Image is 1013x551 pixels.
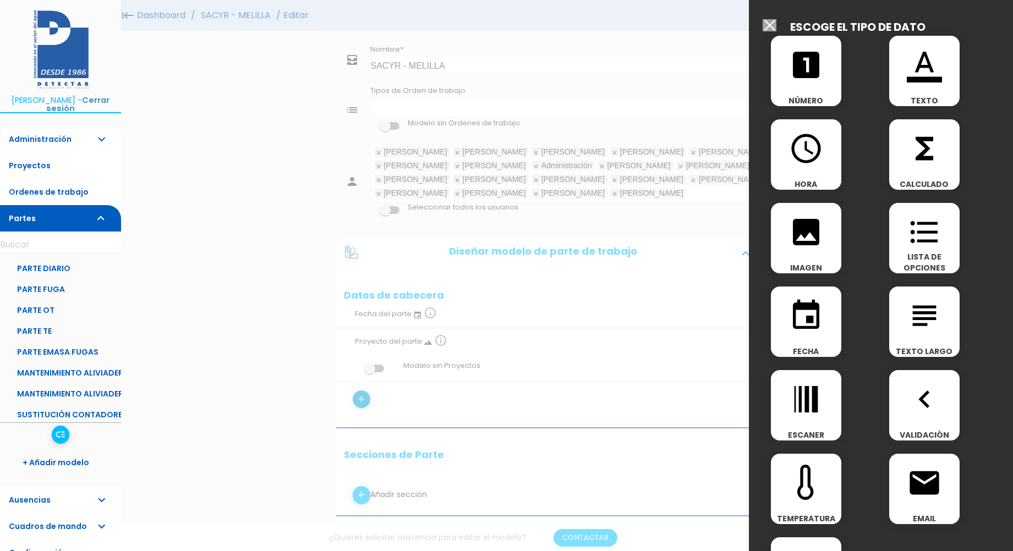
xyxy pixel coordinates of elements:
span: TEMPERATURA [771,513,841,524]
i: format_color_text [907,47,942,82]
span: FECHA [771,346,841,357]
span: VALIDACIÓN [889,429,960,440]
i: event [789,298,824,333]
i: access_time [789,131,824,166]
i: looks_one [789,47,824,82]
span: IMAGEN [771,262,841,273]
i: image [789,214,824,250]
i: email [907,465,942,500]
i: line_weight [789,382,824,417]
span: CALCULADO [889,179,960,190]
h2: ESCOGE EL TIPO DE DATO [790,21,926,33]
span: HORA [771,179,841,190]
i: functions [907,131,942,166]
span: NÚMERO [771,95,841,106]
span: TEXTO LARGO [889,346,960,357]
i: navigate_before [907,382,942,417]
i: format_list_bulleted [907,214,942,250]
span: LISTA DE OPCIONES [889,251,960,273]
i: subject [907,298,942,333]
span: EMAIL [889,513,960,524]
span: ESCANER [771,429,841,440]
span: TEXTO [889,95,960,106]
